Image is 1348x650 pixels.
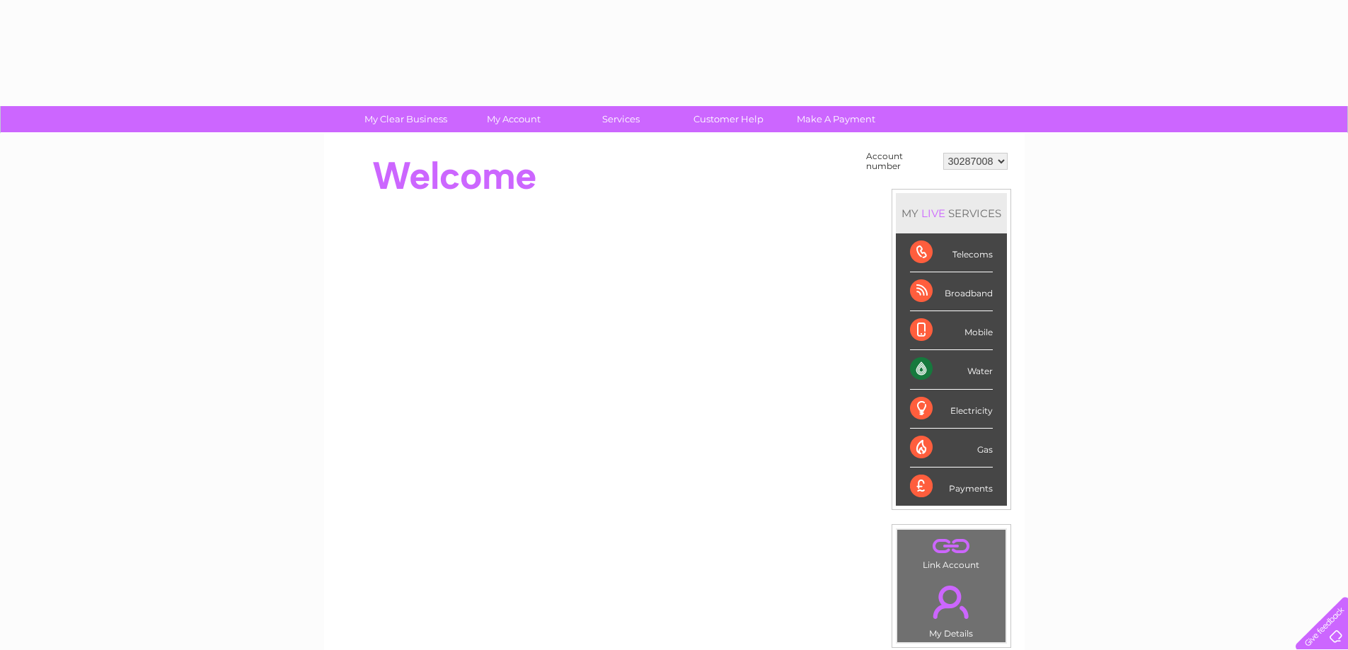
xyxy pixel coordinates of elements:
[918,207,948,220] div: LIVE
[897,574,1006,643] td: My Details
[897,529,1006,574] td: Link Account
[347,106,464,132] a: My Clear Business
[901,577,1002,627] a: .
[910,311,993,350] div: Mobile
[455,106,572,132] a: My Account
[563,106,679,132] a: Services
[901,533,1002,558] a: .
[910,390,993,429] div: Electricity
[910,429,993,468] div: Gas
[896,193,1007,233] div: MY SERVICES
[910,233,993,272] div: Telecoms
[670,106,787,132] a: Customer Help
[863,148,940,175] td: Account number
[910,468,993,506] div: Payments
[910,350,993,389] div: Water
[910,272,993,311] div: Broadband
[778,106,894,132] a: Make A Payment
